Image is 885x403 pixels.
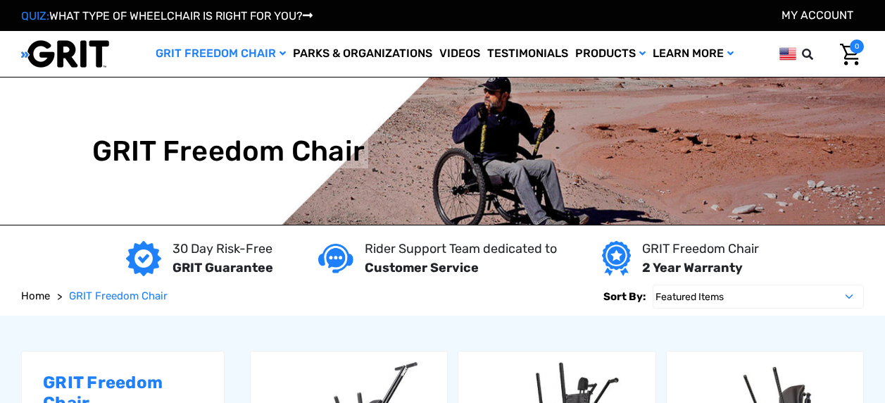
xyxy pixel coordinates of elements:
label: Sort By: [603,285,646,309]
strong: 2 Year Warranty [642,260,743,275]
input: Search [808,39,829,69]
p: 30 Day Risk-Free [172,240,273,259]
span: GRIT Freedom Chair [69,290,168,302]
a: QUIZ:WHAT TYPE OF WHEELCHAIR IS RIGHT FOR YOU? [21,9,313,23]
strong: Customer Service [365,260,479,275]
span: Home [21,290,50,302]
img: us.png [779,45,796,63]
a: Videos [436,31,484,77]
img: GRIT Guarantee [126,241,161,276]
span: 0 [850,39,864,54]
a: Learn More [649,31,737,77]
a: Products [572,31,649,77]
a: Parks & Organizations [289,31,436,77]
img: GRIT All-Terrain Wheelchair and Mobility Equipment [21,39,109,68]
a: GRIT Freedom Chair [152,31,289,77]
p: Rider Support Team dedicated to [365,240,557,259]
a: Account [782,8,853,22]
span: QUIZ: [21,9,49,23]
a: GRIT Freedom Chair [69,288,168,304]
img: Year warranty [602,241,631,276]
img: Cart [840,44,860,66]
strong: GRIT Guarantee [172,260,273,275]
a: Home [21,288,50,304]
p: GRIT Freedom Chair [642,240,759,259]
a: Cart with 0 items [829,39,864,69]
h1: GRIT Freedom Chair [92,135,365,168]
a: Testimonials [484,31,572,77]
img: Customer service [318,244,353,273]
